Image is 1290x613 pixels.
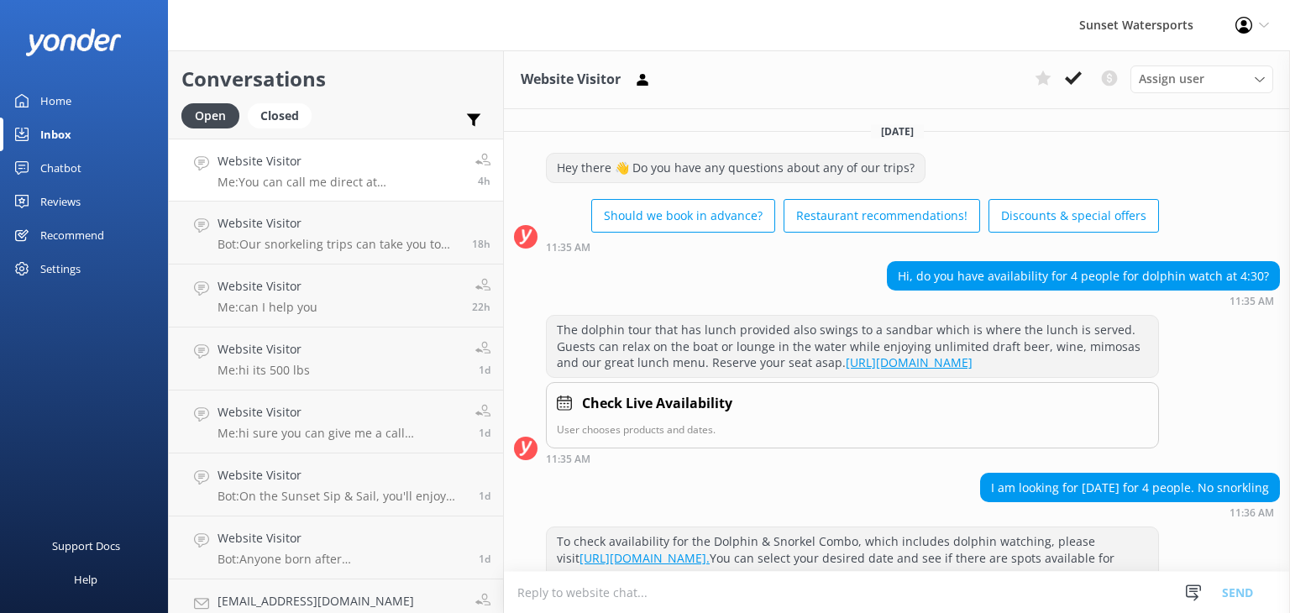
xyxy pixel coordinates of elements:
[218,363,310,378] p: Me: hi its 500 lbs
[218,489,466,504] p: Bot: On the Sunset Sip & Sail, you'll enjoy appetizers like jerk chicken sliders, BBQ meatballs, ...
[547,527,1158,589] div: To check availability for the Dolphin & Snorkel Combo, which includes dolphin watching, please vi...
[169,265,503,327] a: Website VisitorMe:can I help you22h
[181,63,490,95] h2: Conversations
[479,489,490,503] span: Oct 11 2025 01:48pm (UTC -05:00) America/Cancun
[40,218,104,252] div: Recommend
[546,241,1159,253] div: Oct 12 2025 10:35am (UTC -05:00) America/Cancun
[472,300,490,314] span: Oct 11 2025 04:54pm (UTC -05:00) America/Cancun
[218,214,459,233] h4: Website Visitor
[547,316,1158,377] div: The dolphin tour that has lunch provided also swings to a sandbar which is where the lunch is ser...
[557,422,1148,437] p: User chooses products and dates.
[888,262,1279,291] div: Hi, do you have availability for 4 people for dolphin watch at 4:30?
[1130,65,1273,92] div: Assign User
[582,393,732,415] h4: Check Live Availability
[218,340,310,359] h4: Website Visitor
[218,426,463,441] p: Me: hi sure you can give me a call [PHONE_NUMBER]
[218,152,463,170] h4: Website Visitor
[784,199,980,233] button: Restaurant recommendations!
[169,327,503,390] a: Website VisitorMe:hi its 500 lbs1d
[591,199,775,233] button: Should we book in advance?
[472,237,490,251] span: Oct 11 2025 09:18pm (UTC -05:00) America/Cancun
[218,529,466,548] h4: Website Visitor
[887,295,1280,306] div: Oct 12 2025 10:35am (UTC -05:00) America/Cancun
[1230,296,1274,306] strong: 11:35 AM
[218,403,463,422] h4: Website Visitor
[218,300,317,315] p: Me: can I help you
[40,118,71,151] div: Inbox
[846,354,973,370] a: [URL][DOMAIN_NAME]
[181,103,239,128] div: Open
[218,592,463,610] h4: [EMAIL_ADDRESS][DOMAIN_NAME]
[40,151,81,185] div: Chatbot
[169,516,503,579] a: Website VisitorBot:Anyone born after [DEMOGRAPHIC_DATA], must take the [US_STATE] Boater Safety T...
[479,552,490,566] span: Oct 11 2025 12:21pm (UTC -05:00) America/Cancun
[980,506,1280,518] div: Oct 12 2025 10:36am (UTC -05:00) America/Cancun
[546,454,590,464] strong: 11:35 AM
[871,124,924,139] span: [DATE]
[218,175,463,190] p: Me: You can call me direct at [PHONE_NUMBER]. My name is [PERSON_NAME]
[478,174,490,188] span: Oct 12 2025 10:39am (UTC -05:00) America/Cancun
[181,106,248,124] a: Open
[218,277,317,296] h4: Website Visitor
[479,363,490,377] span: Oct 11 2025 03:08pm (UTC -05:00) America/Cancun
[546,453,1159,464] div: Oct 12 2025 10:35am (UTC -05:00) America/Cancun
[1139,70,1204,88] span: Assign user
[579,550,710,566] a: [URL][DOMAIN_NAME].
[988,199,1159,233] button: Discounts & special offers
[479,426,490,440] span: Oct 11 2025 03:08pm (UTC -05:00) America/Cancun
[40,185,81,218] div: Reviews
[218,552,466,567] p: Bot: Anyone born after [DEMOGRAPHIC_DATA], must take the [US_STATE] Boater Safety Test to operate...
[40,252,81,286] div: Settings
[248,103,312,128] div: Closed
[74,563,97,596] div: Help
[521,69,621,91] h3: Website Visitor
[248,106,320,124] a: Closed
[25,29,122,56] img: yonder-white-logo.png
[40,84,71,118] div: Home
[169,390,503,453] a: Website VisitorMe:hi sure you can give me a call [PHONE_NUMBER]1d
[546,243,590,253] strong: 11:35 AM
[547,154,925,182] div: Hey there 👋 Do you have any questions about any of our trips?
[1230,508,1274,518] strong: 11:36 AM
[218,466,466,485] h4: Website Visitor
[981,474,1279,502] div: I am looking for [DATE] for 4 people. No snorkling
[52,529,120,563] div: Support Docs
[169,139,503,202] a: Website VisitorMe:You can call me direct at [PHONE_NUMBER]. My name is [PERSON_NAME]4h
[169,202,503,265] a: Website VisitorBot:Our snorkeling trips can take you to both sides! The Rise & Reef Morning Snork...
[218,237,459,252] p: Bot: Our snorkeling trips can take you to both sides! The Rise & Reef Morning Snorkel, Afternoon ...
[169,453,503,516] a: Website VisitorBot:On the Sunset Sip & Sail, you'll enjoy appetizers like jerk chicken sliders, B...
